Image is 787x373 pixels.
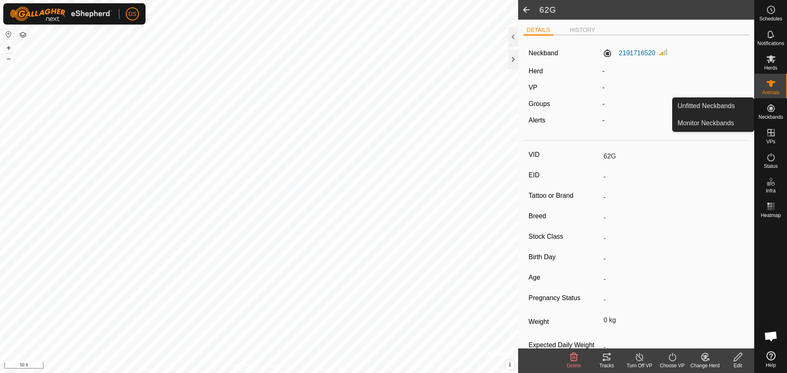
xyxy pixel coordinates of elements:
[762,90,780,95] span: Animals
[761,213,781,218] span: Heatmap
[529,313,600,330] label: Weight
[764,66,777,70] span: Herds
[529,100,550,107] label: Groups
[757,41,784,46] span: Notifications
[529,68,543,75] label: Herd
[539,5,754,15] h2: 62G
[678,101,735,111] span: Unfitted Neckbands
[766,139,775,144] span: VPs
[603,48,655,58] label: 2191716520
[758,115,783,120] span: Neckbands
[656,362,689,369] div: Choose VP
[505,360,514,369] button: i
[128,10,136,18] span: DS
[18,30,28,40] button: Map Layers
[529,149,600,160] label: VID
[603,84,605,91] app-display-virtual-paddock-transition: -
[529,340,600,360] label: Expected Daily Weight Gain
[673,98,754,114] a: Unfitted Neckbands
[4,54,14,63] button: –
[529,170,600,181] label: EID
[766,188,776,193] span: Infra
[673,115,754,131] a: Monitor Neckbands
[523,26,553,36] li: DETAILS
[529,211,600,222] label: Breed
[755,348,787,371] a: Help
[4,29,14,39] button: Reset Map
[567,363,581,368] span: Delete
[529,190,600,201] label: Tattoo or Brand
[529,252,600,262] label: Birth Day
[759,16,782,21] span: Schedules
[659,47,669,57] img: Signal strength
[678,118,734,128] span: Monitor Neckbands
[721,362,754,369] div: Edit
[566,26,598,34] li: HISTORY
[759,324,783,348] a: Open chat
[689,362,721,369] div: Change Herd
[529,272,600,283] label: Age
[603,68,605,75] span: -
[529,48,558,58] label: Neckband
[10,7,112,21] img: Gallagher Logo
[529,293,600,303] label: Pregnancy Status
[509,361,511,368] span: i
[529,117,546,124] label: Alerts
[529,84,537,91] label: VP
[764,164,778,169] span: Status
[267,362,291,370] a: Contact Us
[599,115,747,125] div: -
[529,231,600,242] label: Stock Class
[227,362,257,370] a: Privacy Policy
[599,99,747,109] div: -
[4,43,14,53] button: +
[623,362,656,369] div: Turn Off VP
[590,362,623,369] div: Tracks
[766,363,776,368] span: Help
